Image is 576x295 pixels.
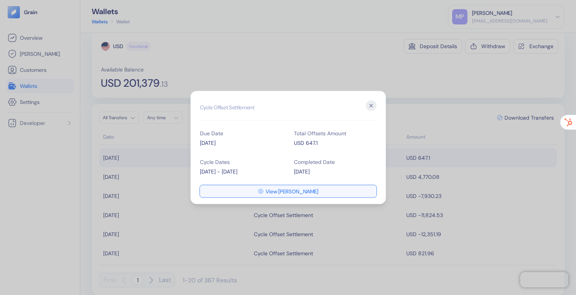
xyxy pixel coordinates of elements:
div: Due Date [200,131,282,136]
div: [DATE] [200,139,282,147]
div: Cycle Dates [200,159,282,165]
div: USD 647.1 [294,139,376,147]
h2: Cycle Offset Settlement [200,100,376,121]
div: Total Offsets Amount [294,131,376,136]
span: View [PERSON_NAME] [266,189,318,194]
div: [DATE] - [DATE] [200,168,282,176]
button: View [PERSON_NAME] [200,185,376,198]
div: Completed Date [294,159,376,165]
div: [DATE] [294,168,376,176]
